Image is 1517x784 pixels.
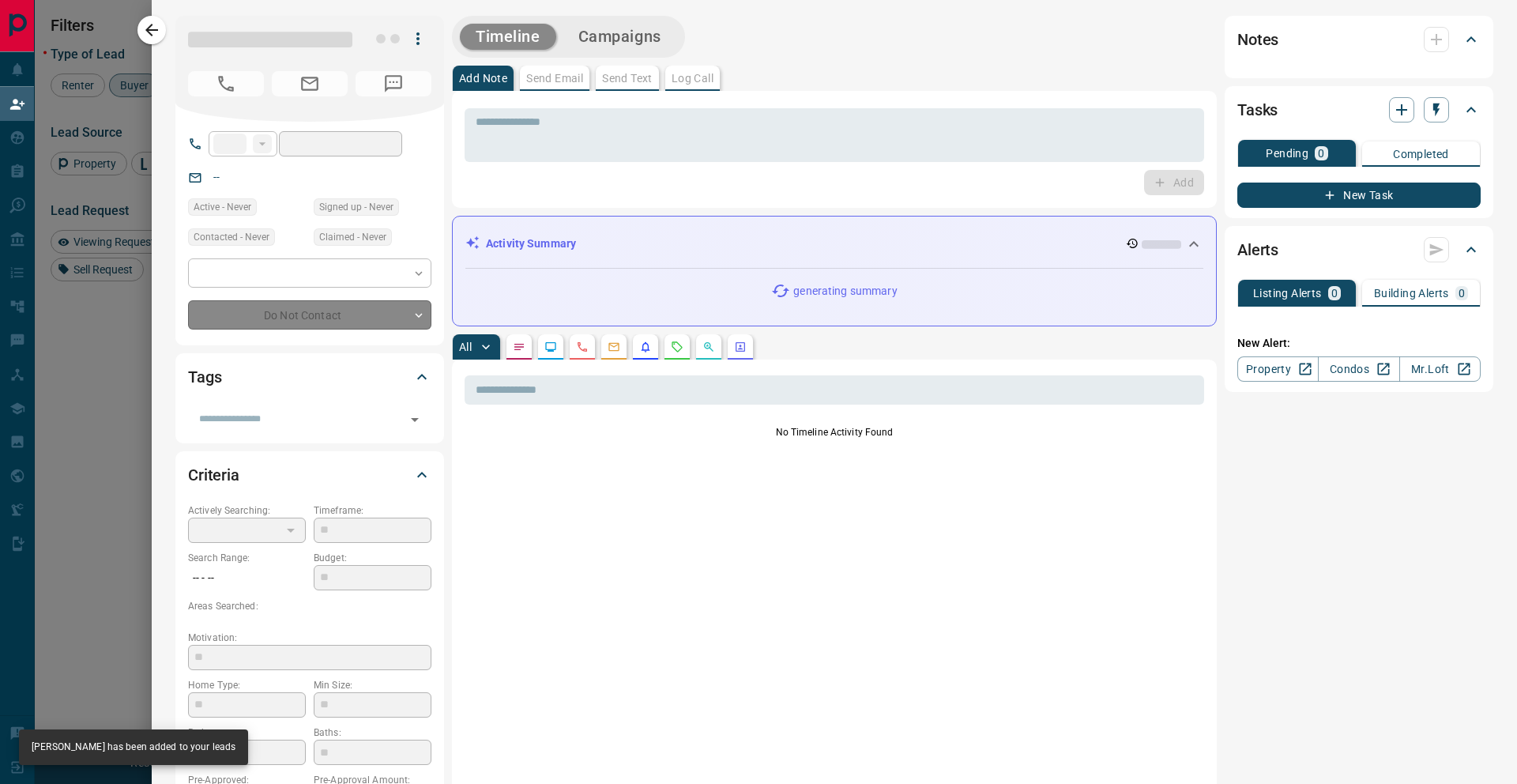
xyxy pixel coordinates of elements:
[639,341,652,353] svg: Listing Alerts
[1331,288,1338,299] p: 0
[32,734,235,760] div: [PERSON_NAME] has been added to your leads
[314,551,431,565] p: Budget:
[188,565,306,591] p: -- - --
[188,726,306,740] p: Beds:
[319,199,393,215] span: Signed up - Never
[188,71,264,96] span: No Number
[1237,356,1319,382] a: Property
[1237,21,1481,58] div: Notes
[404,409,426,431] button: Open
[356,71,431,96] span: No Number
[1253,288,1322,299] p: Listing Alerts
[459,73,507,84] p: Add Note
[1237,91,1481,129] div: Tasks
[188,599,431,613] p: Areas Searched:
[188,300,431,330] div: Do Not Contact
[460,24,556,50] button: Timeline
[188,503,306,518] p: Actively Searching:
[314,503,431,518] p: Timeframe:
[544,341,557,353] svg: Lead Browsing Activity
[1237,97,1278,122] h2: Tasks
[213,171,220,183] a: --
[1237,27,1278,52] h2: Notes
[1237,231,1481,269] div: Alerts
[1237,335,1481,352] p: New Alert:
[1318,356,1399,382] a: Condos
[793,283,897,300] p: generating summary
[188,551,306,565] p: Search Range:
[459,341,472,352] p: All
[486,236,576,252] p: Activity Summary
[702,341,715,353] svg: Opportunities
[1237,237,1278,262] h2: Alerts
[1266,148,1308,159] p: Pending
[563,24,677,50] button: Campaigns
[465,229,1203,258] div: Activity Summary
[188,456,431,494] div: Criteria
[1318,148,1324,159] p: 0
[194,229,269,245] span: Contacted - Never
[1237,183,1481,208] button: New Task
[1393,149,1449,160] p: Completed
[576,341,589,353] svg: Calls
[734,341,747,353] svg: Agent Actions
[188,678,306,692] p: Home Type:
[188,462,239,488] h2: Criteria
[608,341,620,353] svg: Emails
[188,358,431,396] div: Tags
[319,229,386,245] span: Claimed - Never
[188,364,221,390] h2: Tags
[1459,288,1465,299] p: 0
[314,726,431,740] p: Baths:
[188,631,431,645] p: Motivation:
[465,425,1204,439] p: No Timeline Activity Found
[1399,356,1481,382] a: Mr.Loft
[671,341,683,353] svg: Requests
[1374,288,1449,299] p: Building Alerts
[513,341,525,353] svg: Notes
[194,199,251,215] span: Active - Never
[272,71,348,96] span: No Email
[314,678,431,692] p: Min Size:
